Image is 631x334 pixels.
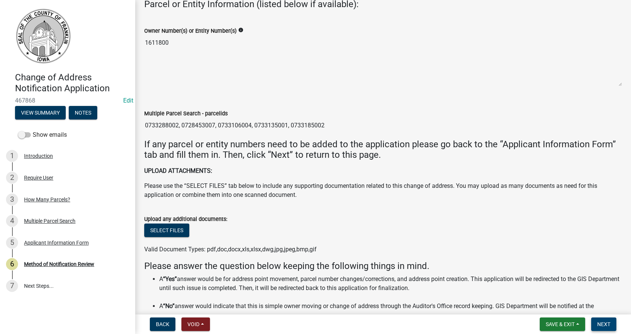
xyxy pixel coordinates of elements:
div: 6 [6,258,18,270]
wm-modal-confirm: Summary [15,110,66,116]
button: Select files [144,224,189,237]
wm-modal-confirm: Notes [69,110,97,116]
div: Introduction [24,153,53,159]
div: How Many Parcels? [24,197,70,202]
span: Save & Exit [546,321,575,327]
label: Show emails [18,130,67,139]
textarea: 1611800 [144,35,622,86]
div: Multiple Parcel Search [24,218,75,224]
div: 5 [6,237,18,249]
h4: If any parcel or entity numbers need to be added to the application please go back to the “Applic... [144,139,622,161]
button: Save & Exit [540,317,585,331]
h4: Please answer the question below keeping the following things in mind. [144,261,622,272]
span: 467868 [15,97,120,104]
wm-modal-confirm: Edit Application Number [123,97,133,104]
strong: “Yes” [163,275,177,283]
strong: “No” [163,302,175,310]
span: Next [597,321,610,327]
li: A answer would indicate that this is simple owner moving or change of address through the Auditor... [159,302,622,320]
button: View Summary [15,106,66,119]
span: Void [187,321,199,327]
button: Next [591,317,616,331]
div: 1 [6,150,18,162]
li: A answer would be for address point movement, parcel number changes/corrections, and address poin... [159,275,622,302]
span: Back [156,321,169,327]
img: Franklin County, Iowa [15,8,71,64]
button: Notes [69,106,97,119]
div: 2 [6,172,18,184]
div: 3 [6,193,18,206]
h4: Change of Address Notification Application [15,72,129,94]
div: Applicant Information Form [24,240,89,245]
div: 4 [6,215,18,227]
span: Valid Document Types: pdf,doc,docx,xls,xlsx,dwg,jpg,jpeg,bmp,gif [144,246,317,253]
label: Upload any additional documents: [144,217,227,222]
div: Method of Notification Review [24,261,94,267]
button: Back [150,317,175,331]
button: Void [181,317,210,331]
label: Owner Number(s) or Entity Number(s) [144,29,237,34]
div: Require User [24,175,53,180]
div: 7 [6,280,18,292]
p: Please use the “SELECT FILES” tab below to include any supporting documentation related to this c... [144,181,622,199]
i: info [238,27,243,33]
a: Edit [123,97,133,104]
strong: UPLOAD ATTACHMENTS: [144,167,212,174]
label: Multiple Parcel Search - parcelids [144,111,228,116]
